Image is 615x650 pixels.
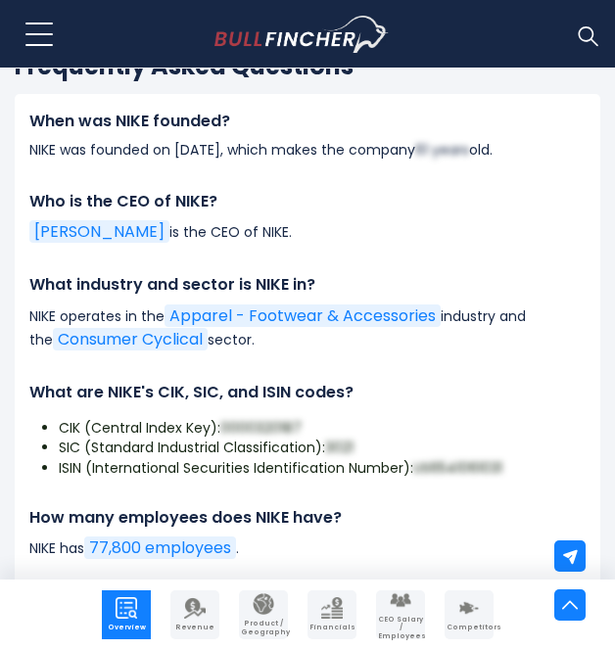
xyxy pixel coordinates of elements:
[325,438,354,457] span: 3021
[214,16,390,53] img: Bullfincher logo
[239,590,288,639] a: Company Product/Geography
[104,624,149,631] span: Overview
[413,458,502,478] span: US6541061031
[29,140,586,161] p: NIKE was founded on [DATE], which makes the company old.
[59,439,586,456] li: SIC (Standard Industrial Classification):
[29,274,586,296] h4: What industry and sector is NIKE in?
[29,220,586,244] p: is the CEO of NIKE.
[53,328,208,350] a: Consumer Cyclical
[165,304,441,327] a: Apparel - Footwear & Accessories
[172,624,217,631] span: Revenue
[29,507,586,529] h4: How many employees does NIKE have?
[29,111,586,132] h4: When was NIKE founded?
[220,418,302,438] span: 0000320187
[15,51,600,81] h3: Frequently Asked Questions
[445,590,494,639] a: Company Competitors
[84,536,236,559] a: 77,800 employees
[29,304,586,351] p: NIKE operates in the industry and the sector.
[241,620,286,636] span: Product / Geography
[29,220,169,243] a: [PERSON_NAME]
[309,624,355,631] span: Financials
[170,590,219,639] a: Company Revenue
[29,191,586,212] h4: Who is the CEO of NIKE?
[59,459,586,477] li: ISIN (International Securities Identification Number):
[378,616,423,640] span: CEO Salary / Employees
[102,590,151,639] a: Company Overview
[29,382,586,403] h4: What are NIKE's CIK, SIC, and ISIN codes?
[59,419,586,437] li: CIK (Central Index Key):
[307,590,356,639] a: Company Financials
[29,536,586,560] p: NIKE has .
[447,624,492,631] span: Competitors
[376,590,425,639] a: Company Employees
[415,140,469,160] span: 61 years
[214,16,425,53] a: Go to homepage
